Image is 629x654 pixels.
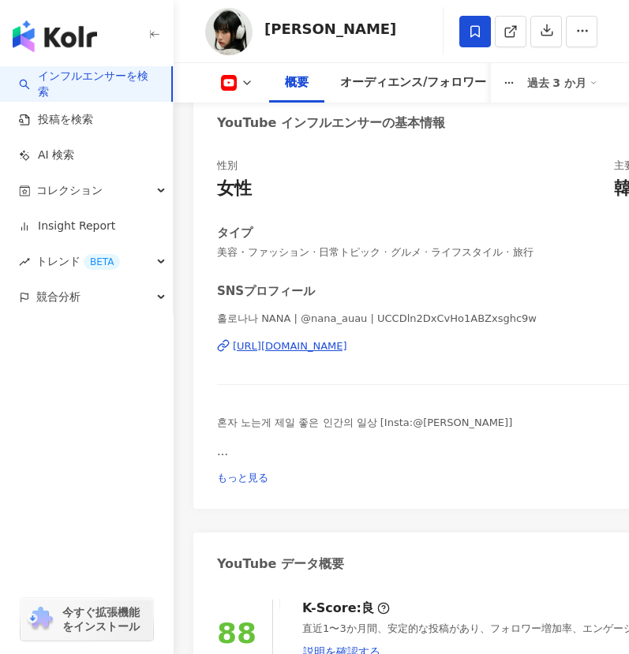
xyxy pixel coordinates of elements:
a: 投稿を検索 [19,112,93,128]
div: タイプ [217,225,253,241]
span: 혼자 노는게 제일 좋은 인간의 일상 [Insta:@[PERSON_NAME]] • 문의: [EMAIL_ADDRESS][DOMAIN_NAME] [217,417,512,472]
div: 女性 [217,177,252,201]
span: コレクション [36,173,103,208]
img: logo [13,21,97,52]
div: [URL][DOMAIN_NAME] [233,339,347,353]
div: 過去 3 か月 [527,70,598,95]
a: Insight Report [19,219,115,234]
div: 良 [361,600,374,617]
div: BETA [84,254,120,270]
span: 今すぐ拡張機能をインストール [62,605,148,633]
div: オーディエンス/フォロワー [340,73,486,92]
img: chrome extension [25,607,55,632]
div: YouTube データ概要 [217,555,344,573]
div: SNSプロフィール [217,283,315,300]
span: トレンド [36,244,120,279]
div: 性別 [217,159,238,173]
div: 概要 [285,73,309,92]
span: もっと見る [217,472,268,484]
div: YouTube インフルエンサーの基本情報 [217,114,445,132]
div: K-Score : [302,600,390,617]
a: chrome extension今すぐ拡張機能をインストール [21,598,153,641]
a: AI 検索 [19,148,74,163]
img: KOL Avatar [205,8,253,55]
div: 88 [217,617,256,649]
a: searchインフルエンサーを検索 [19,69,159,99]
span: 競合分析 [36,279,80,315]
div: [PERSON_NAME] [264,19,396,39]
span: rise [19,256,30,267]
